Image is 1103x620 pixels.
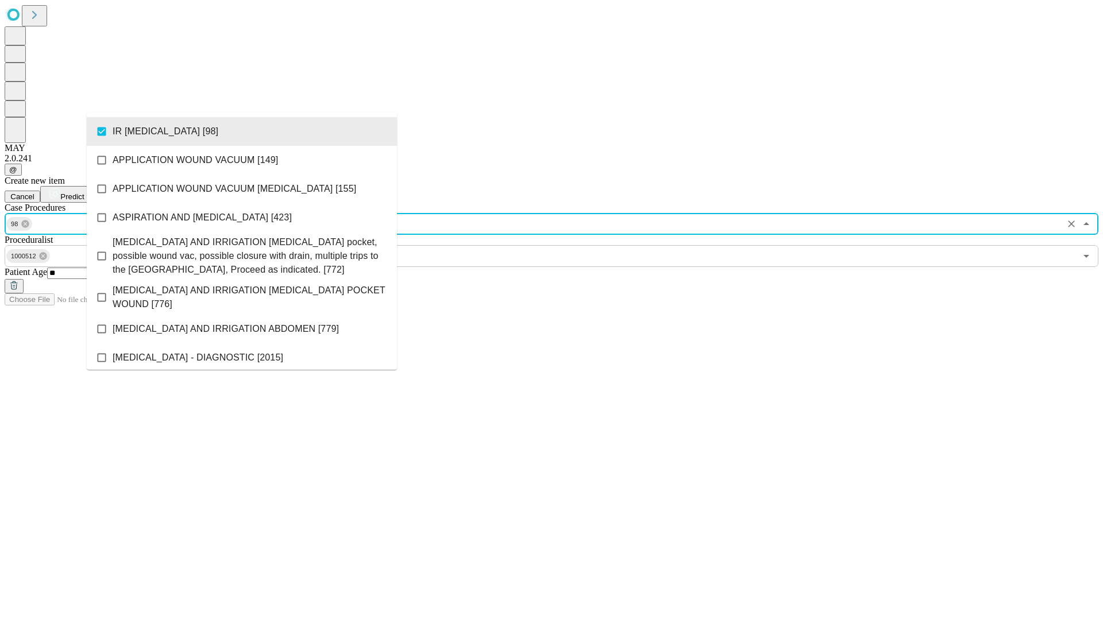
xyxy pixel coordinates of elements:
[6,218,23,231] span: 98
[5,235,53,245] span: Proceduralist
[1078,248,1094,264] button: Open
[5,203,65,212] span: Scheduled Procedure
[60,192,84,201] span: Predict
[113,235,388,277] span: [MEDICAL_DATA] AND IRRIGATION [MEDICAL_DATA] pocket, possible wound vac, possible closure with dr...
[1078,216,1094,232] button: Close
[1063,216,1079,232] button: Clear
[113,284,388,311] span: [MEDICAL_DATA] AND IRRIGATION [MEDICAL_DATA] POCKET WOUND [776]
[5,153,1098,164] div: 2.0.241
[5,191,40,203] button: Cancel
[113,182,356,196] span: APPLICATION WOUND VACUUM [MEDICAL_DATA] [155]
[113,211,292,224] span: ASPIRATION AND [MEDICAL_DATA] [423]
[10,192,34,201] span: Cancel
[6,217,32,231] div: 98
[5,164,22,176] button: @
[5,143,1098,153] div: MAY
[40,186,93,203] button: Predict
[5,176,65,185] span: Create new item
[113,125,218,138] span: IR [MEDICAL_DATA] [98]
[6,250,41,263] span: 1000512
[5,267,47,277] span: Patient Age
[113,351,283,365] span: [MEDICAL_DATA] - DIAGNOSTIC [2015]
[113,153,278,167] span: APPLICATION WOUND VACUUM [149]
[9,165,17,174] span: @
[6,249,50,263] div: 1000512
[113,322,339,336] span: [MEDICAL_DATA] AND IRRIGATION ABDOMEN [779]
